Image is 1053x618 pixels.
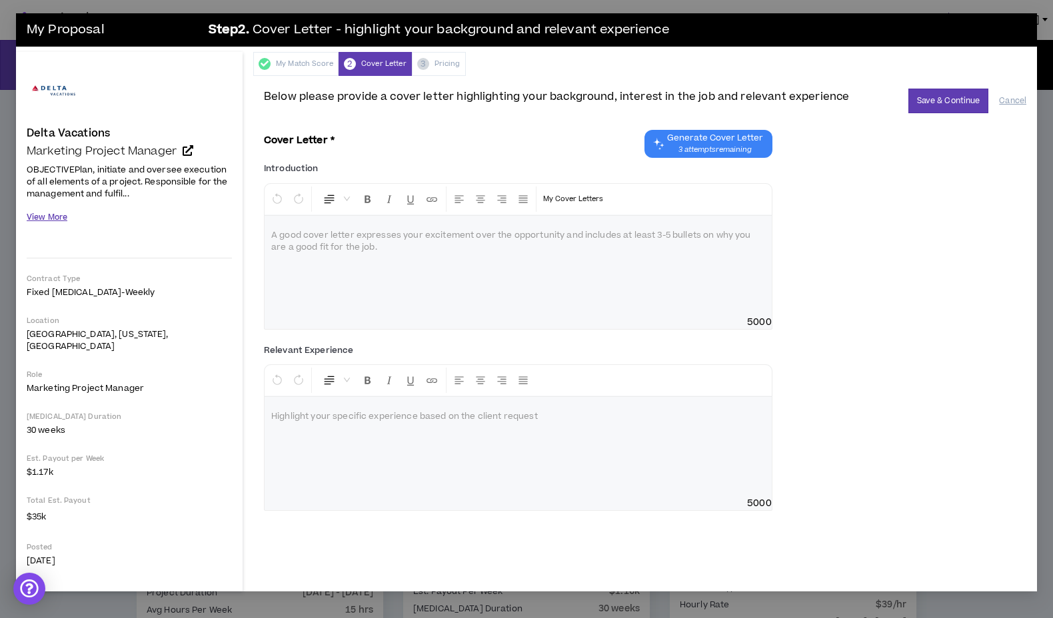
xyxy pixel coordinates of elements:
p: Posted [27,542,232,552]
span: 3 attempts remaining [667,145,763,155]
span: Marketing Project Manager [27,143,177,159]
button: View More [27,206,67,229]
h3: Cover Letter * [264,135,335,147]
span: Below please provide a cover letter highlighting your background, interest in the job and relevan... [264,89,849,105]
button: Center Align [471,368,491,393]
p: Contract Type [27,274,232,284]
span: 5000 [747,316,772,329]
button: Format Underline [401,186,421,212]
button: Format Italics [379,368,399,393]
button: Right Align [492,186,512,212]
button: Format Bold [358,186,378,212]
button: Format Bold [358,368,378,393]
button: Save & Continue [908,89,989,113]
p: Role [27,370,232,380]
h4: Delta Vacations [27,127,110,139]
span: Generate Cover Letter [667,133,763,143]
button: Justify Align [513,368,533,393]
button: Redo [289,368,309,393]
p: [DATE] [27,555,232,567]
button: Format Underline [401,368,421,393]
button: Justify Align [513,186,533,212]
button: Chat GPT Cover Letter [644,130,772,158]
button: Template [539,186,607,212]
p: 30 weeks [27,424,232,436]
p: My Cover Letters [543,192,603,206]
p: [MEDICAL_DATA] Duration [27,412,232,422]
span: Fixed [MEDICAL_DATA] - weekly [27,286,155,298]
button: Insert Link [422,368,442,393]
span: 5000 [747,497,772,510]
button: Undo [267,368,287,393]
div: My Match Score [253,52,339,76]
span: Marketing Project Manager [27,382,144,394]
button: Right Align [492,368,512,393]
p: [GEOGRAPHIC_DATA], [US_STATE], [GEOGRAPHIC_DATA] [27,328,232,352]
button: Insert Link [422,186,442,212]
p: Est. Payout per Week [27,454,232,463]
button: Center Align [471,186,491,212]
p: $1.17k [27,466,232,478]
div: Open Intercom Messenger [13,573,45,605]
p: Location [27,316,232,326]
b: Step 2 . [209,21,249,40]
button: Redo [289,186,309,212]
button: Undo [267,186,287,212]
p: Total Est. Payout [27,495,232,505]
a: Marketing Project Manager [27,145,232,158]
button: Format Italics [379,186,399,212]
button: Cancel [999,89,1026,113]
p: OBJECTIVEPlan, initiate and oversee execution of all elements of a project. Responsible for the m... [27,162,232,200]
label: Introduction [264,158,318,179]
span: Cover Letter - highlight your background and relevant experience [253,21,669,40]
label: Relevant Experience [264,340,353,361]
span: $35k [27,508,46,524]
button: Left Align [449,368,469,393]
h3: My Proposal [27,17,200,43]
button: Left Align [449,186,469,212]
